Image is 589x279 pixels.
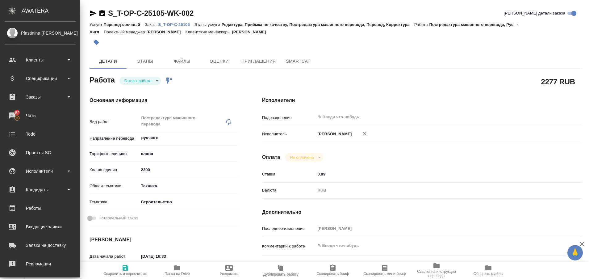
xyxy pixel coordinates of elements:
[90,36,103,49] button: Добавить тэг
[90,236,237,243] h4: [PERSON_NAME]
[262,243,315,249] p: Комментарий к работе
[139,165,237,174] input: ✎ Введи что-нибудь
[11,109,23,116] span: 97
[123,78,153,83] button: Готов к работе
[204,57,234,65] span: Оценки
[2,145,79,160] a: Проекты SC
[2,108,79,123] a: 97Чаты
[151,262,203,279] button: Папка на Drive
[147,30,186,34] p: [PERSON_NAME]
[2,219,79,235] a: Входящие заявки
[263,272,299,277] span: Дублировать работу
[234,137,235,138] button: Open
[2,256,79,272] a: Рекламации
[186,30,232,34] p: Клиентские менеджеры
[262,187,315,193] p: Валюта
[570,246,580,259] span: 🙏
[5,185,76,194] div: Кандидаты
[104,30,146,34] p: Проектный менеджер
[315,224,556,233] input: Пустое поле
[474,272,503,276] span: Обновить файлы
[262,226,315,232] p: Последнее изменение
[158,22,194,27] a: S_T-OP-C-25105
[232,30,271,34] p: [PERSON_NAME]
[358,127,371,141] button: Удалить исполнителя
[103,272,147,276] span: Сохранить и пересчитать
[5,222,76,231] div: Входящие заявки
[5,148,76,157] div: Проекты SC
[90,199,139,205] p: Тематика
[98,10,106,17] button: Скопировать ссылку
[262,171,315,177] p: Ставка
[316,272,349,276] span: Скопировать бриф
[307,262,359,279] button: Скопировать бриф
[108,9,194,17] a: S_T-OP-C-25105-WK-002
[103,22,145,27] p: Перевод срочный
[262,131,315,137] p: Исполнитель
[139,252,193,261] input: ✎ Введи что-нибудь
[262,209,582,216] h4: Дополнительно
[90,10,97,17] button: Скопировать ссылку для ЯМессенджера
[5,111,76,120] div: Чаты
[262,97,582,104] h4: Исполнители
[5,241,76,250] div: Заявки на доставку
[222,22,414,27] p: Редактура, Приёмка по качеству, Постредактура машинного перевода, Перевод, Корректура
[285,153,323,162] div: Готов к работе
[130,57,160,65] span: Этапы
[90,151,139,157] p: Тарифные единицы
[288,155,315,160] button: Не оплачена
[315,170,556,179] input: ✎ Введи что-нибудь
[504,10,565,16] span: [PERSON_NAME] детали заказа
[139,149,237,159] div: слово
[90,119,139,125] p: Вид работ
[462,262,514,279] button: Обновить файлы
[411,262,462,279] button: Ссылка на инструкции перевода
[541,76,575,87] h2: 2277 RUB
[317,113,533,121] input: ✎ Введи что-нибудь
[119,77,161,85] div: Готов к работе
[359,262,411,279] button: Скопировать мини-бриф
[90,253,139,260] p: Дата начала работ
[220,272,238,276] span: Уведомить
[2,201,79,216] a: Работы
[145,22,158,27] p: Заказ:
[167,57,197,65] span: Файлы
[203,262,255,279] button: Уведомить
[165,272,190,276] span: Папка на Drive
[5,167,76,176] div: Исполнители
[255,262,307,279] button: Дублировать работу
[90,135,139,142] p: Направление перевода
[283,57,313,65] span: SmartCat
[98,215,138,221] span: Нотариальный заказ
[5,204,76,213] div: Работы
[139,181,237,191] div: Техника
[90,167,139,173] p: Кол-во единиц
[90,74,115,85] h2: Работа
[5,259,76,268] div: Рекламации
[315,131,352,137] p: [PERSON_NAME]
[5,74,76,83] div: Спецификации
[567,245,583,260] button: 🙏
[5,55,76,65] div: Клиенты
[552,116,553,118] button: Open
[5,30,76,36] div: Plastinina [PERSON_NAME]
[99,262,151,279] button: Сохранить и пересчитать
[262,154,280,161] h4: Оплата
[414,269,459,278] span: Ссылка на инструкции перевода
[241,57,276,65] span: Приглашения
[90,97,237,104] h4: Основная информация
[5,129,76,139] div: Todo
[194,22,222,27] p: Этапы услуги
[363,272,406,276] span: Скопировать мини-бриф
[93,57,123,65] span: Детали
[90,183,139,189] p: Общая тематика
[90,22,103,27] p: Услуга
[2,126,79,142] a: Todo
[22,5,80,17] div: AWATERA
[2,238,79,253] a: Заявки на доставку
[414,22,429,27] p: Работа
[5,92,76,102] div: Заказы
[139,197,237,207] div: Строительство
[262,115,315,121] p: Подразделение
